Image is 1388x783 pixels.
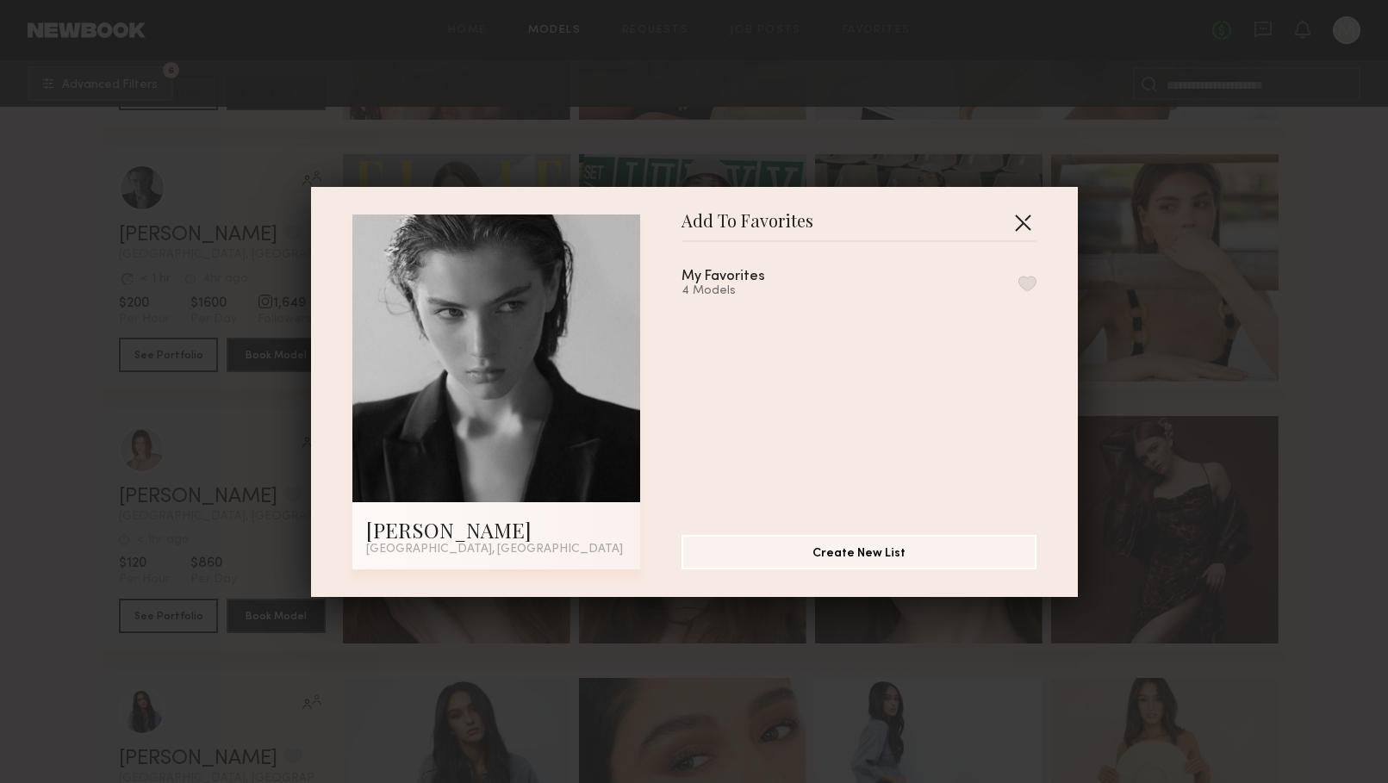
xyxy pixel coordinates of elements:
[682,214,813,240] span: Add To Favorites
[366,516,626,544] div: [PERSON_NAME]
[366,544,626,556] div: [GEOGRAPHIC_DATA], [GEOGRAPHIC_DATA]
[682,535,1036,569] button: Create New List
[682,270,765,284] div: My Favorites
[682,284,806,298] div: 4 Models
[1009,208,1036,236] button: Close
